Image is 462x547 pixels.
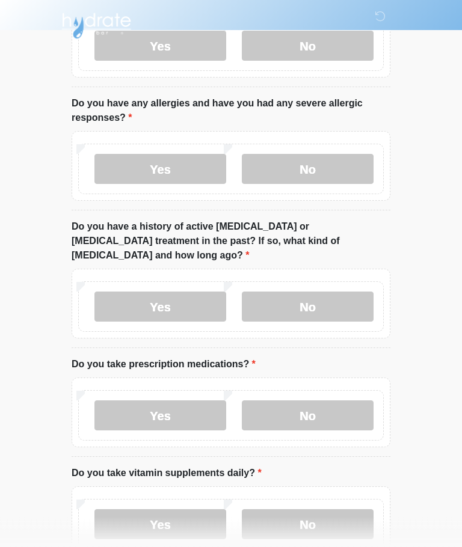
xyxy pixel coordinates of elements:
label: Do you have any allergies and have you had any severe allergic responses? [72,97,390,126]
label: Do you take prescription medications? [72,358,256,372]
label: Yes [94,292,226,322]
label: No [242,292,374,322]
label: No [242,401,374,431]
label: Yes [94,401,226,431]
label: Yes [94,510,226,540]
label: Do you have a history of active [MEDICAL_DATA] or [MEDICAL_DATA] treatment in the past? If so, wh... [72,220,390,263]
label: Yes [94,154,226,185]
label: No [242,154,374,185]
label: No [242,510,374,540]
img: Hydrate IV Bar - Arcadia Logo [60,9,133,40]
label: Do you take vitamin supplements daily? [72,466,262,481]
